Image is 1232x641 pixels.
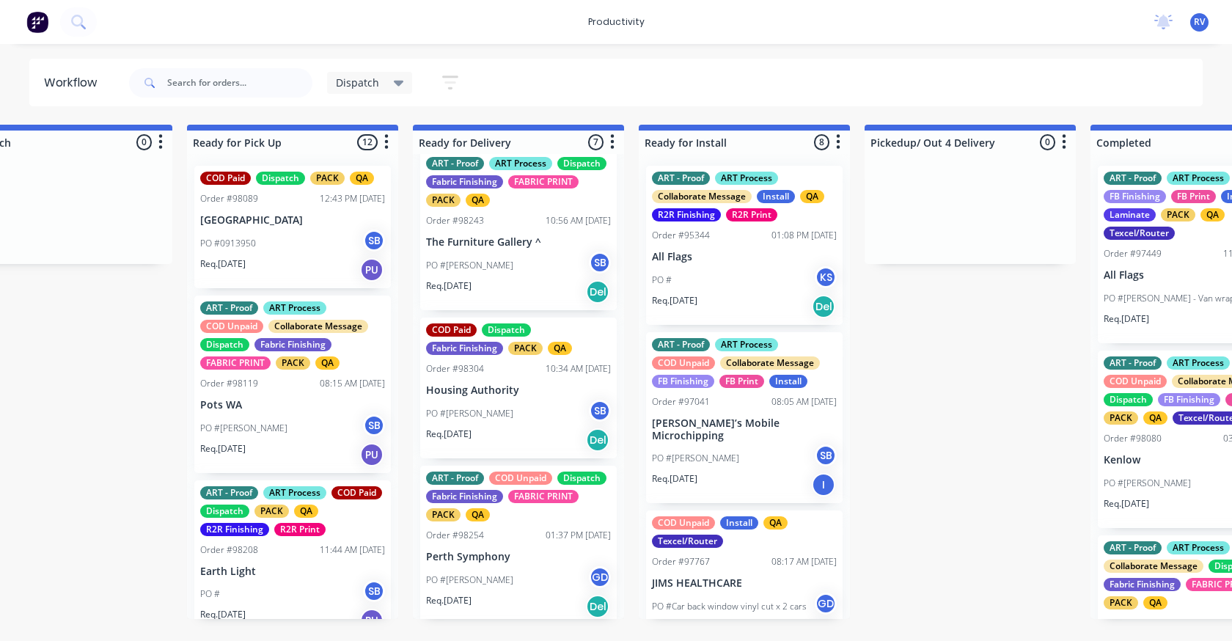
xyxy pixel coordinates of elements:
[466,194,490,207] div: QA
[426,594,472,607] p: Req. [DATE]
[426,323,477,337] div: COD Paid
[715,338,778,351] div: ART Process
[1104,227,1175,240] div: Texcel/Router
[546,529,611,542] div: 01:37 PM [DATE]
[420,466,617,625] div: ART - ProofCOD UnpaidDispatchFabric FinishingFABRIC PRINTPACKQAOrder #9825401:37 PM [DATE]Perth S...
[331,486,382,499] div: COD Paid
[815,444,837,466] div: SB
[800,190,824,203] div: QA
[1104,560,1203,573] div: Collaborate Message
[256,172,305,185] div: Dispatch
[426,194,461,207] div: PACK
[310,172,345,185] div: PACK
[715,172,778,185] div: ART Process
[315,356,340,370] div: QA
[508,490,579,503] div: FABRIC PRINT
[548,342,572,355] div: QA
[726,208,777,221] div: R2R Print
[263,486,326,499] div: ART Process
[426,490,503,503] div: Fabric Finishing
[194,296,391,473] div: ART - ProofART ProcessCOD UnpaidCollaborate MessageDispatchFabric FinishingFABRIC PRINTPACKQAOrde...
[771,555,837,568] div: 08:17 AM [DATE]
[1194,15,1205,29] span: RV
[200,422,287,435] p: PO #[PERSON_NAME]
[652,417,837,442] p: [PERSON_NAME]’s Mobile Microchipping
[200,505,249,518] div: Dispatch
[26,11,48,33] img: Factory
[652,600,807,613] p: PO #Car back window vinyl cut x 2 cars
[1104,411,1138,425] div: PACK
[200,399,385,411] p: Pots WA
[763,516,788,530] div: QA
[254,338,331,351] div: Fabric Finishing
[589,252,611,274] div: SB
[200,301,258,315] div: ART - Proof
[769,375,807,388] div: Install
[1104,190,1166,203] div: FB Finishing
[426,279,472,293] p: Req. [DATE]
[200,608,246,621] p: Req. [DATE]
[489,472,552,485] div: COD Unpaid
[167,68,312,98] input: Search for orders...
[426,259,513,272] p: PO #[PERSON_NAME]
[1161,208,1195,221] div: PACK
[652,555,710,568] div: Order #97767
[200,377,258,390] div: Order #98119
[546,214,611,227] div: 10:56 AM [DATE]
[200,320,263,333] div: COD Unpaid
[426,407,513,420] p: PO #[PERSON_NAME]
[1200,208,1225,221] div: QA
[426,175,503,188] div: Fabric Finishing
[276,356,310,370] div: PACK
[1167,356,1230,370] div: ART Process
[426,157,484,170] div: ART - Proof
[200,192,258,205] div: Order #98089
[200,523,269,536] div: R2R Finishing
[1143,411,1167,425] div: QA
[812,295,835,318] div: Del
[652,452,739,465] p: PO #[PERSON_NAME]
[320,543,385,557] div: 11:44 AM [DATE]
[652,577,837,590] p: JIMS HEALTHCARE
[426,428,472,441] p: Req. [DATE]
[194,480,391,640] div: ART - ProofART ProcessCOD PaidDispatchPACKQAR2R FinishingR2R PrintOrder #9820811:44 AM [DATE]Eart...
[426,384,611,397] p: Housing Authority
[1104,247,1162,260] div: Order #97449
[254,505,289,518] div: PACK
[1104,393,1153,406] div: Dispatch
[1104,172,1162,185] div: ART - Proof
[426,551,611,563] p: Perth Symphony
[360,258,384,282] div: PU
[200,543,258,557] div: Order #98208
[1167,541,1230,554] div: ART Process
[652,375,714,388] div: FB Finishing
[1104,356,1162,370] div: ART - Proof
[363,230,385,252] div: SB
[320,192,385,205] div: 12:43 PM [DATE]
[263,301,326,315] div: ART Process
[652,251,837,263] p: All Flags
[1158,393,1220,406] div: FB Finishing
[426,529,484,542] div: Order #98254
[426,342,503,355] div: Fabric Finishing
[652,229,710,242] div: Order #95344
[1104,432,1162,445] div: Order #98080
[757,190,795,203] div: Install
[652,274,672,287] p: PO #
[194,166,391,288] div: COD PaidDispatchPACKQAOrder #9808912:43 PM [DATE][GEOGRAPHIC_DATA]PO #0913950SBReq.[DATE]PU
[581,11,652,33] div: productivity
[652,172,710,185] div: ART - Proof
[771,395,837,409] div: 08:05 AM [DATE]
[1104,312,1149,326] p: Req. [DATE]
[466,508,490,521] div: QA
[360,609,384,632] div: PU
[652,294,697,307] p: Req. [DATE]
[589,400,611,422] div: SB
[268,320,368,333] div: Collaborate Message
[426,214,484,227] div: Order #98243
[815,593,837,615] div: GD
[1104,497,1149,510] p: Req. [DATE]
[363,414,385,436] div: SB
[200,172,251,185] div: COD Paid
[652,190,752,203] div: Collaborate Message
